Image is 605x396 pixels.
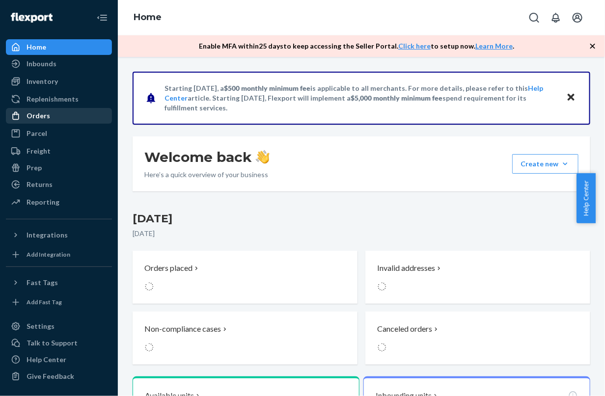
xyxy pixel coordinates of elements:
p: [DATE] [133,229,590,238]
div: Home [27,42,46,52]
a: Reporting [6,194,112,210]
span: $5,000 monthly minimum fee [351,94,442,102]
p: Enable MFA within 25 days to keep accessing the Seller Portal. to setup now. . [199,41,514,51]
a: Add Integration [6,247,112,263]
a: Parcel [6,126,112,141]
div: Prep [27,163,42,173]
div: Add Integration [27,250,70,259]
img: hand-wave emoji [256,150,270,164]
div: Fast Tags [27,278,58,288]
button: Open account menu [568,8,587,27]
a: Orders [6,108,112,124]
button: Give Feedback [6,369,112,384]
span: $500 monthly minimum fee [224,84,310,92]
h1: Welcome back [144,148,270,166]
button: Invalid addresses [365,251,590,304]
div: Freight [27,146,51,156]
h3: [DATE] [133,211,590,227]
a: Add Fast Tag [6,294,112,310]
div: Give Feedback [27,371,74,381]
p: Non-compliance cases [144,323,221,335]
div: Replenishments [27,94,79,104]
ol: breadcrumbs [126,3,169,32]
div: Integrations [27,230,68,240]
button: Create new [512,154,578,174]
img: Flexport logo [11,13,53,23]
button: Close [565,91,577,105]
button: Close Navigation [92,8,112,27]
p: Canceled orders [377,323,432,335]
p: Orders placed [144,263,192,274]
a: Returns [6,177,112,192]
button: Canceled orders [365,312,590,365]
button: Fast Tags [6,275,112,290]
button: Open Search Box [524,8,544,27]
a: Replenishments [6,91,112,107]
a: Home [134,12,162,23]
p: Starting [DATE], a is applicable to all merchants. For more details, please refer to this article... [165,83,557,113]
div: Settings [27,321,55,331]
div: Add Fast Tag [27,298,62,306]
div: Orders [27,111,50,121]
p: Here’s a quick overview of your business [144,170,270,180]
button: Orders placed [133,251,357,304]
div: Inbounds [27,59,56,69]
a: Freight [6,143,112,159]
a: Learn More [475,42,513,50]
div: Inventory [27,77,58,86]
button: Non-compliance cases [133,312,357,365]
a: Talk to Support [6,335,112,351]
div: Reporting [27,197,59,207]
button: Open notifications [546,8,566,27]
p: Invalid addresses [377,263,435,274]
div: Talk to Support [27,338,78,348]
a: Click here [398,42,431,50]
a: Home [6,39,112,55]
a: Prep [6,160,112,176]
a: Settings [6,318,112,334]
div: Help Center [27,355,66,365]
a: Inventory [6,74,112,89]
div: Parcel [27,129,47,138]
a: Help Center [6,352,112,368]
div: Returns [27,180,53,189]
a: Inbounds [6,56,112,72]
button: Integrations [6,227,112,243]
button: Help Center [577,173,596,223]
